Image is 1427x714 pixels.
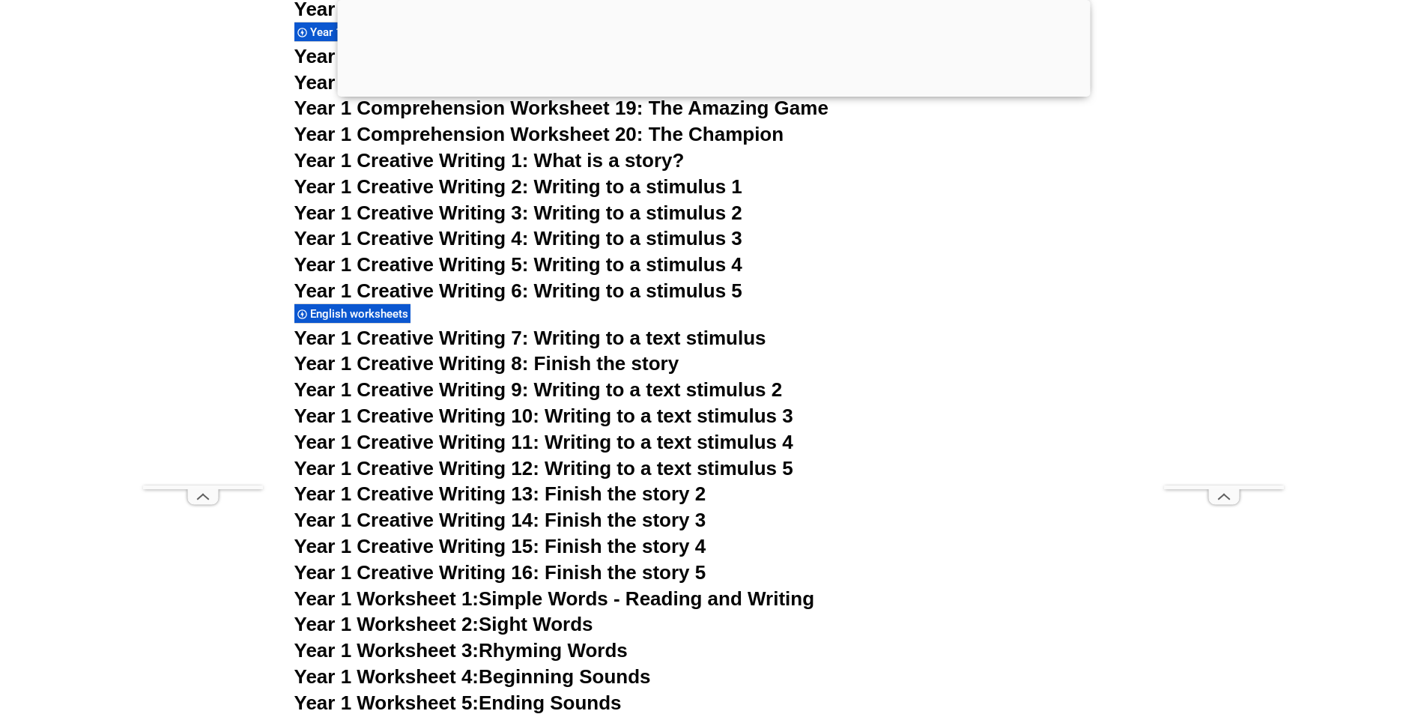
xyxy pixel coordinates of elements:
span: Year 1 English worksheets [310,25,448,39]
a: Year 1 Creative Writing 9: Writing to a text stimulus 2 [294,378,783,401]
a: Year 1 Worksheet 5:Ending Sounds [294,692,622,714]
a: Year 1 Comprehension Worksheet 19: The Amazing Game [294,97,828,119]
span: Year 1 Worksheet 3: [294,639,479,662]
span: Year 1 Worksheet 2: [294,613,479,635]
a: Year 1 Worksheet 1:Simple Words - Reading and Writing [294,587,815,610]
a: Year 1 Creative Writing 15: Finish the story 4 [294,535,706,557]
a: Year 1 Creative Writing 10: Writing to a text stimulus 3 [294,405,793,427]
a: Year 1 Creative Writing 1: What is a story? [294,149,685,172]
span: Year 1 Worksheet 5: [294,692,479,714]
iframe: Chat Widget [1178,545,1427,714]
span: English worksheets [310,307,413,321]
a: Year 1 Comprehension Worksheet 18: The Friendly Fox [294,71,805,94]
span: Year 1 Worksheet 1: [294,587,479,610]
a: Year 1 Creative Writing 14: Finish the story 3 [294,509,706,531]
iframe: Advertisement [1164,36,1284,485]
div: English worksheets [294,303,410,324]
a: Year 1 Creative Writing 2: Writing to a stimulus 1 [294,175,742,198]
a: Year 1 Comprehension Worksheet 20: The Champion [294,123,784,145]
a: Year 1 Worksheet 2:Sight Words [294,613,593,635]
a: Year 1 Creative Writing 4: Writing to a stimulus 3 [294,227,742,249]
a: Year 1 Creative Writing 8: Finish the story [294,352,679,375]
a: Year 1 Worksheet 4:Beginning Sounds [294,665,651,688]
iframe: Advertisement [143,36,263,485]
a: Year 1 Creative Writing 7: Writing to a text stimulus [294,327,766,349]
a: Year 1 Creative Writing 16: Finish the story 5 [294,561,706,584]
a: Year 1 Creative Writing 3: Writing to a stimulus 2 [294,202,742,224]
a: Year 1 Creative Writing 6: Writing to a stimulus 5 [294,279,742,302]
a: Year 1 Creative Writing 13: Finish the story 2 [294,482,706,505]
a: Year 1 Comprehension Worksheet 17: The Time-Travelling Toy Box [294,45,912,67]
a: Year 1 Creative Writing 11: Writing to a text stimulus 4 [294,431,793,453]
a: Year 1 Worksheet 3:Rhyming Words [294,639,628,662]
a: Year 1 Creative Writing 5: Writing to a stimulus 4 [294,253,742,276]
a: Year 1 Creative Writing 12: Writing to a text stimulus 5 [294,457,793,479]
div: Year 1 English worksheets [294,22,446,42]
span: Year 1 Worksheet 4: [294,665,479,688]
